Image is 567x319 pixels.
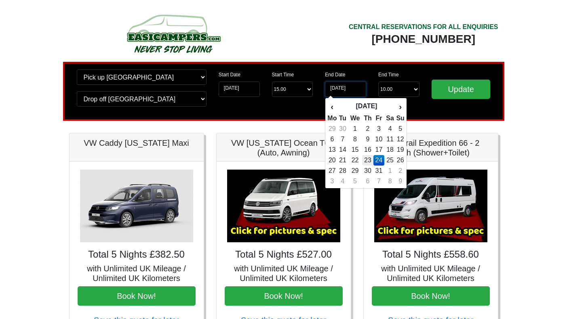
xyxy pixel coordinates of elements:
[378,71,399,78] label: End Time
[348,145,362,155] td: 15
[348,176,362,187] td: 5
[97,11,250,56] img: campers-checkout-logo.png
[337,113,348,124] th: Tu
[337,100,396,113] th: [DATE]
[348,134,362,145] td: 8
[225,286,343,306] button: Book Now!
[337,155,348,166] td: 21
[374,170,487,242] img: Auto-Trail Expedition 66 - 2 Berth (Shower+Toilet)
[327,113,337,124] th: Mo
[325,71,345,78] label: End Date
[384,166,396,176] td: 1
[78,249,196,260] h4: Total 5 Nights £382.50
[78,138,196,148] h5: VW Caddy [US_STATE] Maxi
[432,80,491,99] input: Update
[373,145,384,155] td: 17
[348,124,362,134] td: 1
[396,134,405,145] td: 12
[225,249,343,260] h4: Total 5 Nights £527.00
[362,176,374,187] td: 6
[384,145,396,155] td: 18
[327,100,337,113] th: ‹
[384,113,396,124] th: Sa
[225,264,343,283] h5: with Unlimited UK Mileage / Unlimited UK Kilometers
[372,264,490,283] h5: with Unlimited UK Mileage / Unlimited UK Kilometers
[362,124,374,134] td: 2
[373,113,384,124] th: Fr
[384,176,396,187] td: 8
[327,176,337,187] td: 3
[384,155,396,166] td: 25
[348,166,362,176] td: 29
[396,145,405,155] td: 19
[396,124,405,134] td: 5
[373,134,384,145] td: 10
[78,286,196,306] button: Book Now!
[327,134,337,145] td: 6
[80,170,193,242] img: VW Caddy California Maxi
[362,155,374,166] td: 23
[396,166,405,176] td: 2
[219,82,260,97] input: Start Date
[349,22,498,32] div: CENTRAL RESERVATIONS FOR ALL ENQUIRIES
[348,155,362,166] td: 22
[337,145,348,155] td: 14
[362,134,374,145] td: 9
[372,249,490,260] h4: Total 5 Nights £558.60
[227,170,340,242] img: VW California Ocean T6.1 (Auto, Awning)
[384,134,396,145] td: 11
[272,71,294,78] label: Start Time
[372,286,490,306] button: Book Now!
[373,166,384,176] td: 31
[337,176,348,187] td: 4
[348,113,362,124] th: We
[396,155,405,166] td: 26
[327,124,337,134] td: 29
[384,124,396,134] td: 4
[362,166,374,176] td: 30
[372,138,490,157] h5: Auto-Trail Expedition 66 - 2 Berth (Shower+Toilet)
[337,124,348,134] td: 30
[225,138,343,157] h5: VW [US_STATE] Ocean T6.1 (Auto, Awning)
[337,134,348,145] td: 7
[349,32,498,46] div: [PHONE_NUMBER]
[325,82,366,97] input: Return Date
[396,113,405,124] th: Su
[327,155,337,166] td: 20
[78,264,196,283] h5: with Unlimited UK Mileage / Unlimited UK Kilometers
[362,113,374,124] th: Th
[373,124,384,134] td: 3
[337,166,348,176] td: 28
[373,176,384,187] td: 7
[327,166,337,176] td: 27
[396,100,405,113] th: ›
[362,145,374,155] td: 16
[373,155,384,166] td: 24
[219,71,240,78] label: Start Date
[396,176,405,187] td: 9
[327,145,337,155] td: 13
